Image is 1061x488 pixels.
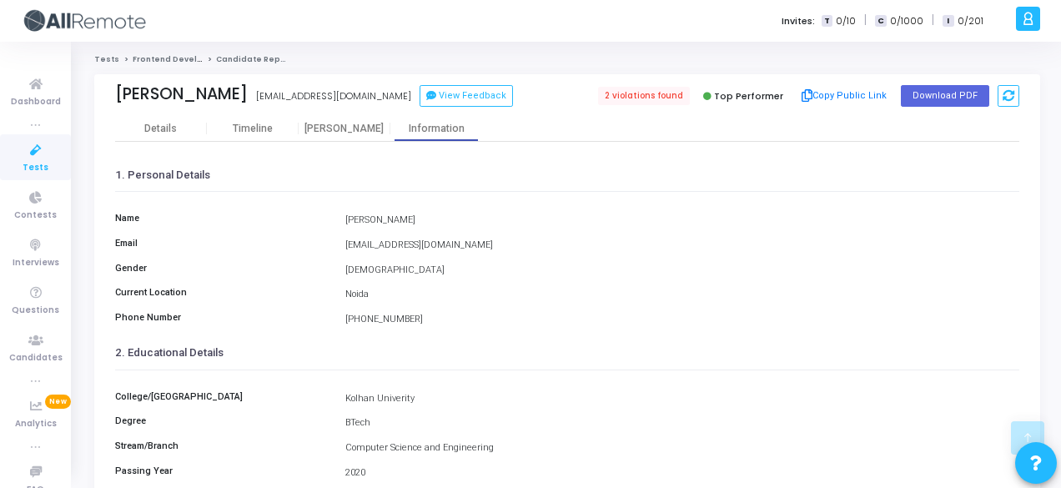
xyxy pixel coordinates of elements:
div: BTech [337,416,1028,430]
nav: breadcrumb [94,54,1040,65]
span: Candidates [9,351,63,365]
span: 0/10 [836,14,856,28]
h3: 2. Educational Details [115,346,1019,360]
div: [EMAIL_ADDRESS][DOMAIN_NAME] [256,89,411,103]
span: Top Performer [714,89,783,103]
span: | [932,12,934,29]
div: [PERSON_NAME] [337,214,1028,228]
h6: Email [107,238,337,249]
div: 2020 [337,466,1028,480]
span: 0/1000 [890,14,923,28]
div: [PHONE_NUMBER] [337,313,1028,327]
span: 2 violations found [598,87,690,105]
div: Computer Science and Engineering [337,441,1028,455]
button: Download PDF [901,85,989,107]
h6: College/[GEOGRAPHIC_DATA] [107,391,337,402]
h6: Name [107,213,337,224]
img: logo [21,4,146,38]
h6: Current Location [107,287,337,298]
span: Tests [23,161,48,175]
a: Tests [94,54,119,64]
span: T [822,15,832,28]
h6: Stream/Branch [107,440,337,451]
span: I [943,15,953,28]
div: [PERSON_NAME] [299,123,390,135]
span: New [45,395,71,409]
div: [DEMOGRAPHIC_DATA] [337,264,1028,278]
span: Contests [14,209,57,223]
span: Interviews [13,256,59,270]
div: [PERSON_NAME] [115,84,248,103]
div: Information [390,123,482,135]
a: Frontend Developer (L4) [133,54,235,64]
h6: Phone Number [107,312,337,323]
span: Analytics [15,417,57,431]
span: Candidate Report [216,54,293,64]
div: [EMAIL_ADDRESS][DOMAIN_NAME] [337,239,1028,253]
label: Invites: [782,14,815,28]
span: C [875,15,886,28]
div: Timeline [233,123,273,135]
button: Copy Public Link [797,83,893,108]
span: | [864,12,867,29]
h6: Gender [107,263,337,274]
div: Details [144,123,177,135]
button: View Feedback [420,85,513,107]
div: Kolhan Univerity [337,392,1028,406]
h3: 1. Personal Details [115,169,1019,182]
span: Dashboard [11,95,61,109]
span: 0/201 [958,14,983,28]
span: Questions [12,304,59,318]
h6: Degree [107,415,337,426]
h6: Passing Year [107,465,337,476]
div: Noida [337,288,1028,302]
